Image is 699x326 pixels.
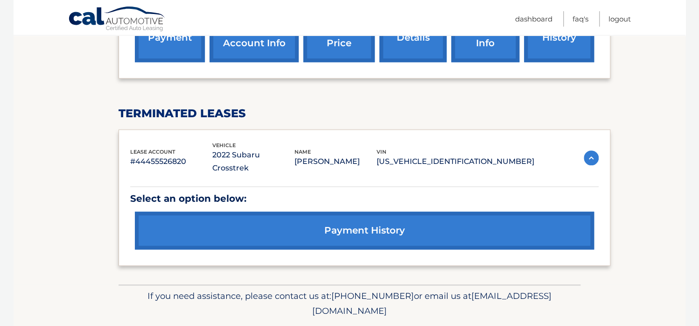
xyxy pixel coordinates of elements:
p: [US_VEHICLE_IDENTIFICATION_NUMBER] [377,155,534,168]
span: lease account [130,149,175,155]
h2: terminated leases [119,106,610,120]
a: Cal Automotive [68,6,166,33]
span: [EMAIL_ADDRESS][DOMAIN_NAME] [312,291,552,316]
span: [PHONE_NUMBER] [331,291,414,301]
p: #44455526820 [130,155,212,168]
p: 2022 Subaru Crosstrek [212,149,294,175]
span: vehicle [212,142,236,149]
img: accordion-active.svg [584,150,599,165]
span: name [294,149,311,155]
a: Logout [608,11,631,27]
span: vin [377,149,386,155]
a: FAQ's [573,11,588,27]
p: Select an option below: [130,191,599,207]
a: payment history [135,212,594,249]
a: Dashboard [515,11,552,27]
p: [PERSON_NAME] [294,155,377,168]
p: If you need assistance, please contact us at: or email us at [125,289,574,319]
